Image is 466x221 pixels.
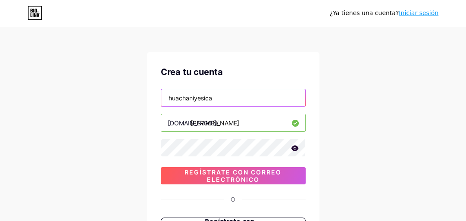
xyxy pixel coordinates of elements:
[161,89,305,106] input: Correo electrónico
[168,119,219,127] font: [DOMAIN_NAME]/
[161,67,223,77] font: Crea tu cuenta
[185,168,281,183] font: Regístrate con correo electrónico
[330,9,399,16] font: ¿Ya tienes una cuenta?
[161,167,306,184] button: Regístrate con correo electrónico
[399,9,438,16] a: Iniciar sesión
[231,196,235,203] font: O
[161,114,305,131] input: nombre de usuario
